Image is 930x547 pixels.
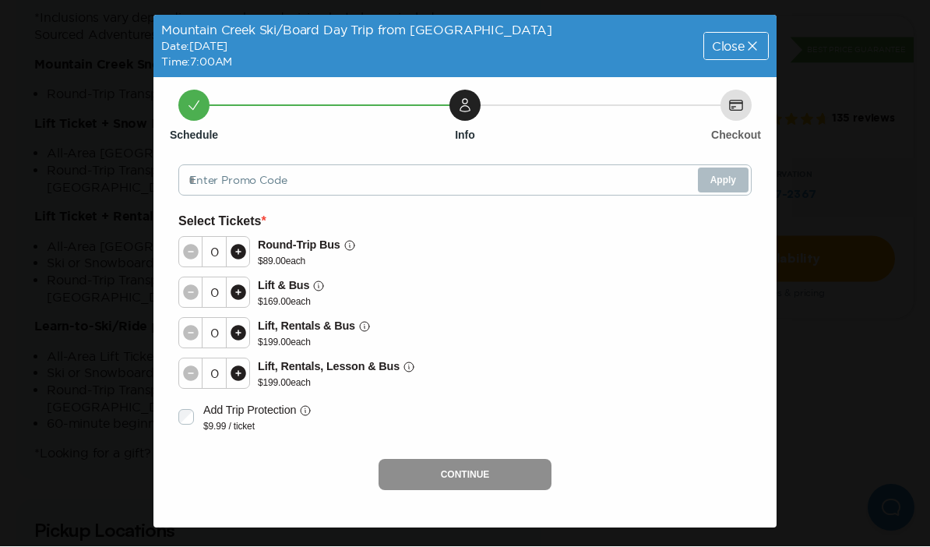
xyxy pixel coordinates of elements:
[161,41,227,53] span: Date: [DATE]
[170,128,218,143] h6: Schedule
[161,23,552,37] span: Mountain Creek Ski/Board Day Trip from [GEOGRAPHIC_DATA]
[712,41,745,53] span: Close
[161,56,232,69] span: Time: 7:00AM
[203,421,312,433] p: $9.99 / ticket
[258,318,355,336] p: Lift, Rentals & Bus
[203,287,226,299] div: 0
[203,327,226,340] div: 0
[203,246,226,259] div: 0
[203,402,296,420] p: Add Trip Protection
[258,277,309,295] p: Lift & Bus
[258,296,325,309] p: $ 169.00 each
[258,358,400,376] p: Lift, Rentals, Lesson & Bus
[711,128,761,143] h6: Checkout
[178,212,752,232] h6: Select Tickets
[258,377,415,390] p: $ 199.00 each
[203,368,226,380] div: 0
[258,237,340,255] p: Round-Trip Bus
[258,337,371,349] p: $ 199.00 each
[455,128,475,143] h6: Info
[258,256,356,268] p: $ 89.00 each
